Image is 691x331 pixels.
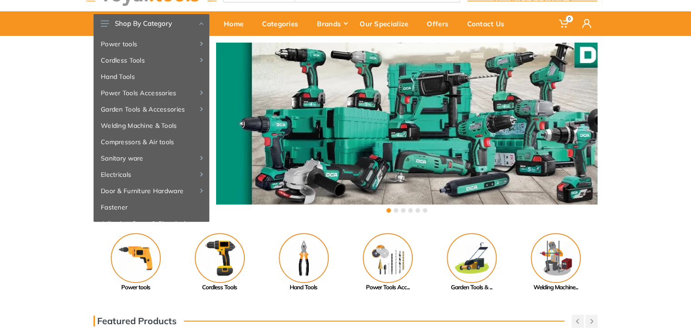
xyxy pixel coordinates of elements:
[429,233,513,292] a: Garden Tools & ...
[217,11,256,36] a: Home
[256,11,311,36] a: Categories
[94,183,209,199] a: Door & Furniture Hardware
[279,233,329,283] img: Royal - Hand Tools
[531,233,581,283] img: Royal - Welding Machine & Tools
[345,233,429,292] a: Power Tools Acc...
[111,233,161,283] img: Royal - Power tools
[94,134,209,150] a: Compressors & Air tools
[94,117,209,134] a: Welding Machine & Tools
[94,283,178,292] div: Power tools
[94,101,209,117] a: Garden Tools & Accessories
[94,316,177,326] h3: Featured Products
[345,283,429,292] div: Power Tools Acc...
[262,283,345,292] div: Hand Tools
[566,15,573,22] span: 0
[94,14,209,33] button: Shop By Category
[447,233,497,283] img: Royal - Garden Tools & Accessories
[553,11,576,36] a: 0
[94,68,209,85] a: Hand Tools
[461,14,517,33] div: Contact Us
[217,14,256,33] div: Home
[94,215,209,232] a: Adhesive, Spray & Chemical
[420,14,461,33] div: Offers
[353,11,420,36] a: Our Specialize
[94,150,209,166] a: Sanitary ware
[461,11,517,36] a: Contact Us
[353,14,420,33] div: Our Specialize
[178,283,262,292] div: Cordless Tools
[94,36,209,52] a: Power tools
[94,233,178,292] a: Power tools
[195,233,245,283] img: Royal - Cordless Tools
[94,166,209,183] a: Electricals
[363,233,413,283] img: Royal - Power Tools Accessories
[311,14,353,33] div: Brands
[178,233,262,292] a: Cordless Tools
[94,85,209,101] a: Power Tools Accessories
[513,283,597,292] div: Welding Machine...
[420,11,461,36] a: Offers
[256,14,311,33] div: Categories
[429,283,513,292] div: Garden Tools & ...
[94,52,209,68] a: Cordless Tools
[262,233,345,292] a: Hand Tools
[94,199,209,215] a: Fastener
[513,233,597,292] a: Welding Machine...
